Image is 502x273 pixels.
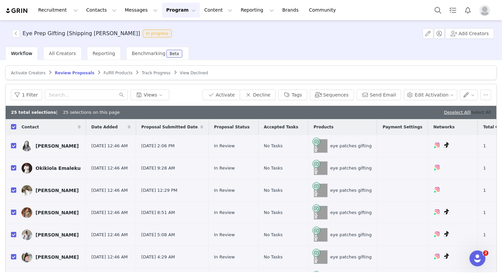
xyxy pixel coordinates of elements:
img: Product Image [314,184,327,197]
a: Brands [278,3,304,18]
div: | 25 selections on this page [11,109,120,116]
span: In progress [143,30,172,37]
img: cea0604c-e228-45e1-a185-ab8a92ce5883.jpg [22,141,32,151]
div: Beta [170,52,179,56]
span: Payment Settings [382,124,422,130]
div: [PERSON_NAME] [36,210,79,215]
a: Tasks [446,3,460,18]
div: Okikiola Emaleku [36,166,81,171]
img: Product Image [314,250,327,264]
img: cb6e155c-f54d-448c-a1c5-016593464cbe.jpg [22,185,32,196]
span: Benchmarking [132,51,165,56]
button: Notifications [460,3,475,18]
span: Accepted Tasks [264,124,298,130]
b: 25 total selections [11,110,56,115]
button: Tags [278,90,307,100]
button: Sequences [310,90,354,100]
img: Product Image [314,162,327,175]
a: [PERSON_NAME] [22,230,81,240]
a: [PERSON_NAME] [22,141,81,151]
span: [DATE] 5:08 AM [141,232,175,238]
i: icon: search [119,93,124,97]
span: [DATE] 12:29 PM [141,187,178,194]
a: [PERSON_NAME] [22,207,81,218]
iframe: Intercom live chat [469,250,485,266]
button: Recruitment [34,3,82,18]
span: [DATE] 2:06 PM [141,143,175,149]
span: Reporting [93,51,115,56]
button: Reporting [237,3,278,18]
button: Search [431,3,445,18]
button: Messages [121,3,162,18]
span: Proposal Status [214,124,250,130]
div: eye patches gifting [330,165,372,171]
div: No Tasks [264,209,303,216]
span: [DATE] 12:46 AM [91,143,128,149]
img: cbc40a76-1472-4b82-b4ff-a09374651844.jpg [22,163,32,173]
span: View Declined [180,71,208,75]
h3: Eye Prep Gifting [Shipping [PERSON_NAME]] [23,30,140,37]
img: Product Image [314,206,327,219]
span: [object Object] [12,30,174,37]
span: In Review [214,232,235,238]
span: All Creators [49,51,76,56]
button: Decline [240,90,276,100]
span: [DATE] 12:46 AM [91,165,128,171]
span: 2 [483,250,488,256]
button: Activate [203,90,240,100]
span: Activate Creators [11,71,45,75]
button: Edit Activation [404,90,457,100]
button: Content [200,3,236,18]
span: [DATE] 9:28 AM [141,165,175,171]
a: Community [305,3,343,18]
div: No Tasks [264,254,303,260]
span: Track Progress [142,71,170,75]
input: Search... [45,90,128,100]
a: Deselect All [444,110,469,115]
span: In Review [214,209,235,216]
div: eye patches gifting [330,232,372,238]
span: [DATE] 12:46 AM [91,187,128,194]
span: Products [314,124,334,130]
span: [DATE] 12:46 AM [91,209,128,216]
img: Product Image [314,228,327,241]
div: [PERSON_NAME] [36,143,79,149]
span: | [469,110,491,115]
span: In Review [214,143,235,149]
div: eye patches gifting [330,209,372,216]
img: placeholder-profile.jpg [479,5,490,16]
img: ce9dc6fb-a61e-4634-8784-6a03c58d9bb3.jpg [22,207,32,218]
button: Program [162,3,200,18]
span: [DATE] 8:51 AM [141,209,175,216]
a: grin logo [5,8,29,14]
span: In Review [214,254,235,260]
span: Fulfill Products [104,71,132,75]
div: [PERSON_NAME] [36,188,79,193]
a: [PERSON_NAME] [22,252,81,262]
span: Proposal Submitted Date [141,124,198,130]
div: No Tasks [264,165,303,171]
span: Contact [22,124,39,130]
a: [PERSON_NAME] [22,185,81,196]
span: In Review [214,165,235,171]
div: eye patches gifting [330,143,372,149]
span: Workflow [11,51,32,56]
img: 981b862b-9f0d-4f9b-ac80-1b589e786ee9.jpg [22,230,32,240]
img: Product Image [314,139,327,153]
span: Networks [433,124,455,130]
span: [DATE] 4:29 AM [141,254,175,260]
a: Select All [471,110,491,115]
div: No Tasks [264,187,303,194]
button: Profile [475,5,497,16]
div: eye patches gifting [330,187,372,194]
div: No Tasks [264,232,303,238]
div: [PERSON_NAME] [36,232,79,238]
span: In Review [214,187,235,194]
span: Date Added [91,124,118,130]
span: [DATE] 12:46 AM [91,232,128,238]
button: Contacts [82,3,121,18]
span: [DATE] 12:46 AM [91,254,128,260]
button: Views [130,90,169,100]
button: 1 Filter [11,90,42,100]
button: Add Creators [445,28,494,39]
